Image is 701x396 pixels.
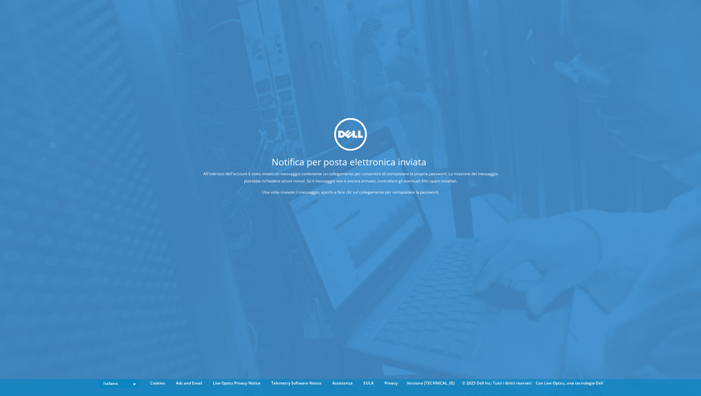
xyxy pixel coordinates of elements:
li: Con Live Optics, una tecnologia Dell [536,380,603,387]
li: Versione [TECHNICAL_ID] [403,380,458,387]
a: Telemetry Software Notice [266,380,326,387]
a: Privacy [380,380,402,387]
h1: Notifica per posta elettronica inviata [175,157,523,166]
img: dell_svg_logo.svg [334,118,367,151]
p: Una volta ricevuto il messaggio, aprirlo e fare clic sul collegamento per reimpostare la password. [200,188,501,196]
li: © 2025 Dell Inc. Tutti i diritti riservati [459,380,535,387]
a: Ads and Email [171,380,207,387]
a: Live Optics Privacy Notice [208,380,265,387]
a: Assistenza [327,380,358,387]
a: EULA [359,380,379,387]
a: Cookies [145,380,170,387]
p: All'indirizzo dell'account è stato inviato un messaggio contenente un collegamento per consentire... [200,170,501,184]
